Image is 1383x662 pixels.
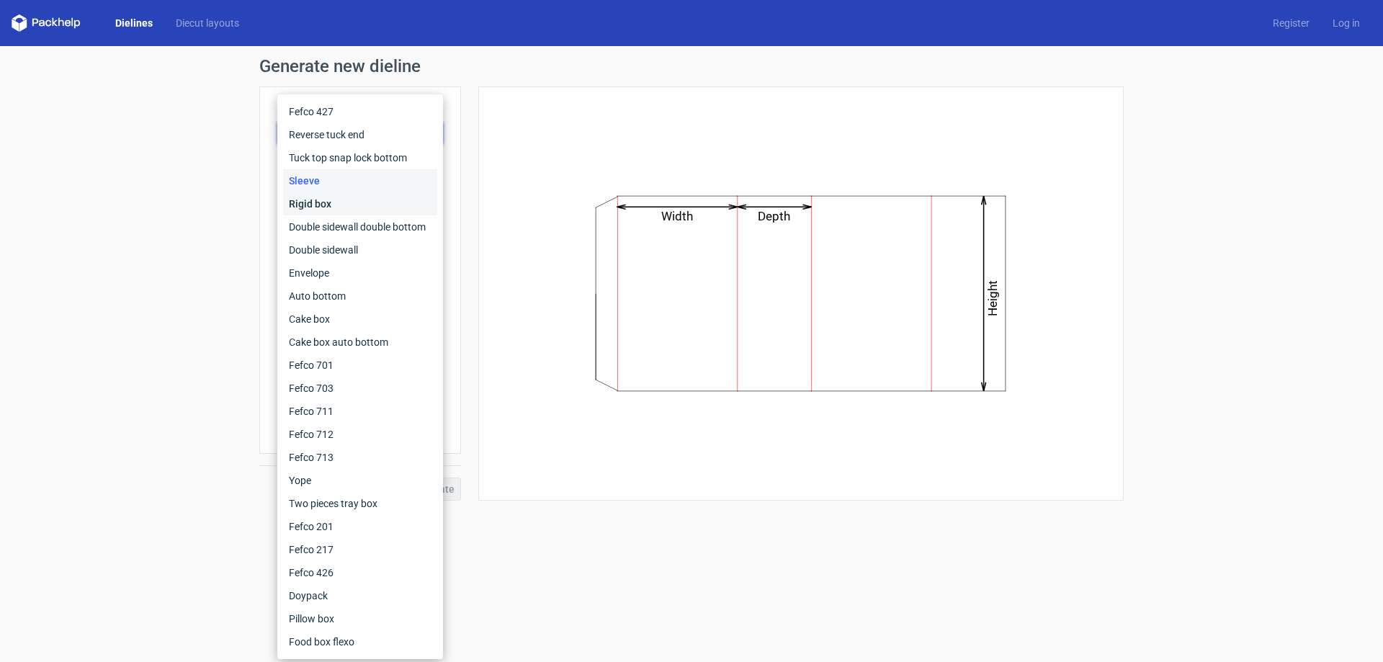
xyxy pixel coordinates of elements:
div: Fefco 703 [283,377,437,400]
a: Log in [1321,16,1371,30]
text: Width [662,209,694,223]
a: Diecut layouts [164,16,251,30]
h1: Generate new dieline [259,58,1124,75]
div: Sleeve [283,169,437,192]
div: Fefco 701 [283,354,437,377]
div: Two pieces tray box [283,492,437,515]
div: Fefco 217 [283,538,437,561]
text: Height [986,280,1001,316]
div: Pillow box [283,607,437,630]
div: Double sidewall double bottom [283,215,437,238]
text: Depth [758,209,791,223]
div: Fefco 711 [283,400,437,423]
div: Fefco 427 [283,100,437,123]
div: Cake box [283,308,437,331]
div: Reverse tuck end [283,123,437,146]
div: Envelope [283,261,437,285]
div: Yope [283,469,437,492]
a: Register [1261,16,1321,30]
div: Food box flexo [283,630,437,653]
div: Doypack [283,584,437,607]
div: Fefco 201 [283,515,437,538]
div: Double sidewall [283,238,437,261]
div: Cake box auto bottom [283,331,437,354]
div: Auto bottom [283,285,437,308]
div: Fefco 713 [283,446,437,469]
a: Dielines [104,16,164,30]
div: Fefco 426 [283,561,437,584]
div: Tuck top snap lock bottom [283,146,437,169]
div: Rigid box [283,192,437,215]
div: Fefco 712 [283,423,437,446]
